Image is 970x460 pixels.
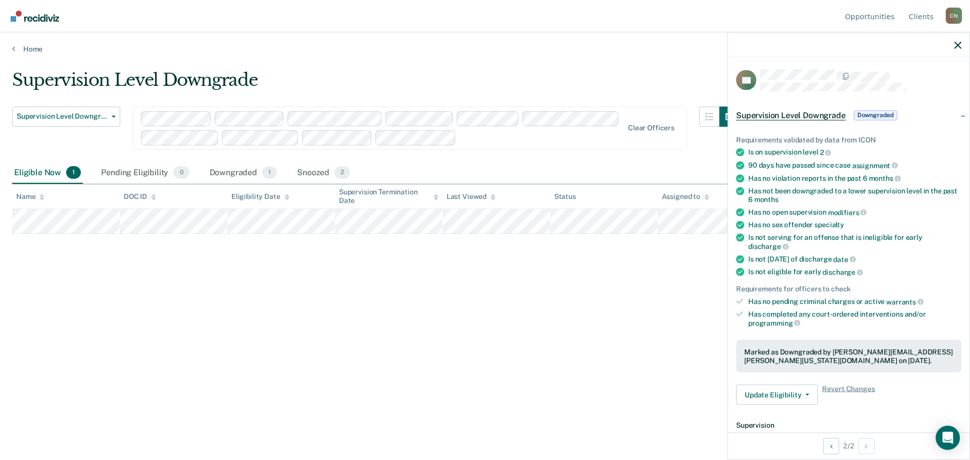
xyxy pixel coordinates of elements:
[822,268,863,276] span: discharge
[946,8,962,24] div: C N
[946,8,962,24] button: Profile dropdown button
[262,166,277,179] span: 1
[852,161,898,169] span: assignment
[748,268,961,277] div: Is not eligible for early
[17,112,108,121] span: Supervision Level Downgrade
[12,44,958,54] a: Home
[748,161,961,170] div: 90 days have passed since case
[554,192,576,201] div: Status
[886,297,924,305] span: warrants
[728,432,969,459] div: 2 / 2
[748,297,961,306] div: Has no pending criminal charges or active
[11,11,59,22] img: Recidiviz
[748,242,789,250] span: discharge
[295,162,352,184] div: Snoozed
[748,174,961,183] div: Has no violation reports in the past 6
[936,426,960,450] div: Open Intercom Messenger
[820,148,832,157] span: 2
[869,174,901,182] span: months
[728,99,969,131] div: Supervision Level DowngradeDowngraded
[16,192,44,201] div: Name
[822,385,875,405] span: Revert Changes
[736,135,961,144] div: Requirements validated by data from ICON
[814,221,844,229] span: specialty
[823,438,839,454] button: Previous Opportunity
[334,166,350,179] span: 2
[124,192,156,201] div: DOC ID
[744,347,953,365] div: Marked as Downgraded by [PERSON_NAME][EMAIL_ADDRESS][PERSON_NAME][US_STATE][DOMAIN_NAME] on [DATE].
[99,162,191,184] div: Pending Eligibility
[754,195,779,203] span: months
[833,255,855,263] span: date
[339,188,439,205] div: Supervision Termination Date
[748,187,961,204] div: Has not been downgraded to a lower supervision level in the past 6
[173,166,189,179] span: 0
[828,208,867,216] span: modifiers
[748,310,961,327] div: Has completed any court-ordered interventions and/or
[748,233,961,250] div: Is not serving for an offense that is ineligible for early
[736,385,818,405] button: Update Eligibility
[748,148,961,157] div: Is on supervision level
[662,192,709,201] div: Assigned to
[231,192,289,201] div: Eligibility Date
[858,438,875,454] button: Next Opportunity
[12,70,740,98] div: Supervision Level Downgrade
[208,162,279,184] div: Downgraded
[854,110,897,120] span: Downgraded
[736,110,846,120] span: Supervision Level Downgrade
[736,284,961,293] div: Requirements for officers to check
[628,124,674,132] div: Clear officers
[748,208,961,217] div: Has no open supervision
[748,319,800,327] span: programming
[748,254,961,264] div: Is not [DATE] of discharge
[447,192,496,201] div: Last Viewed
[66,166,81,179] span: 1
[748,221,961,229] div: Has no sex offender
[12,162,83,184] div: Eligible Now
